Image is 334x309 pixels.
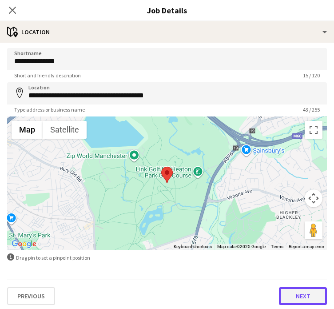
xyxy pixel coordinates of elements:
[217,244,266,249] span: Map data ©2025 Google
[174,244,212,250] button: Keyboard shortcuts
[7,253,327,262] div: Drag pin to set a pinpoint position
[9,238,39,250] a: Open this area in Google Maps (opens a new window)
[305,189,322,207] button: Map camera controls
[296,72,327,79] span: 15 / 120
[305,121,322,139] button: Toggle fullscreen view
[7,287,55,305] button: Previous
[289,244,324,249] a: Report a map error
[43,121,87,139] button: Show satellite imagery
[9,238,39,250] img: Google
[271,244,283,249] a: Terms
[7,106,92,113] span: Type address or business name
[12,121,43,139] button: Show street map
[279,287,327,305] button: Next
[305,221,322,239] button: Drag Pegman onto the map to open Street View
[296,106,327,113] span: 43 / 255
[7,72,88,79] span: Short and friendly description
